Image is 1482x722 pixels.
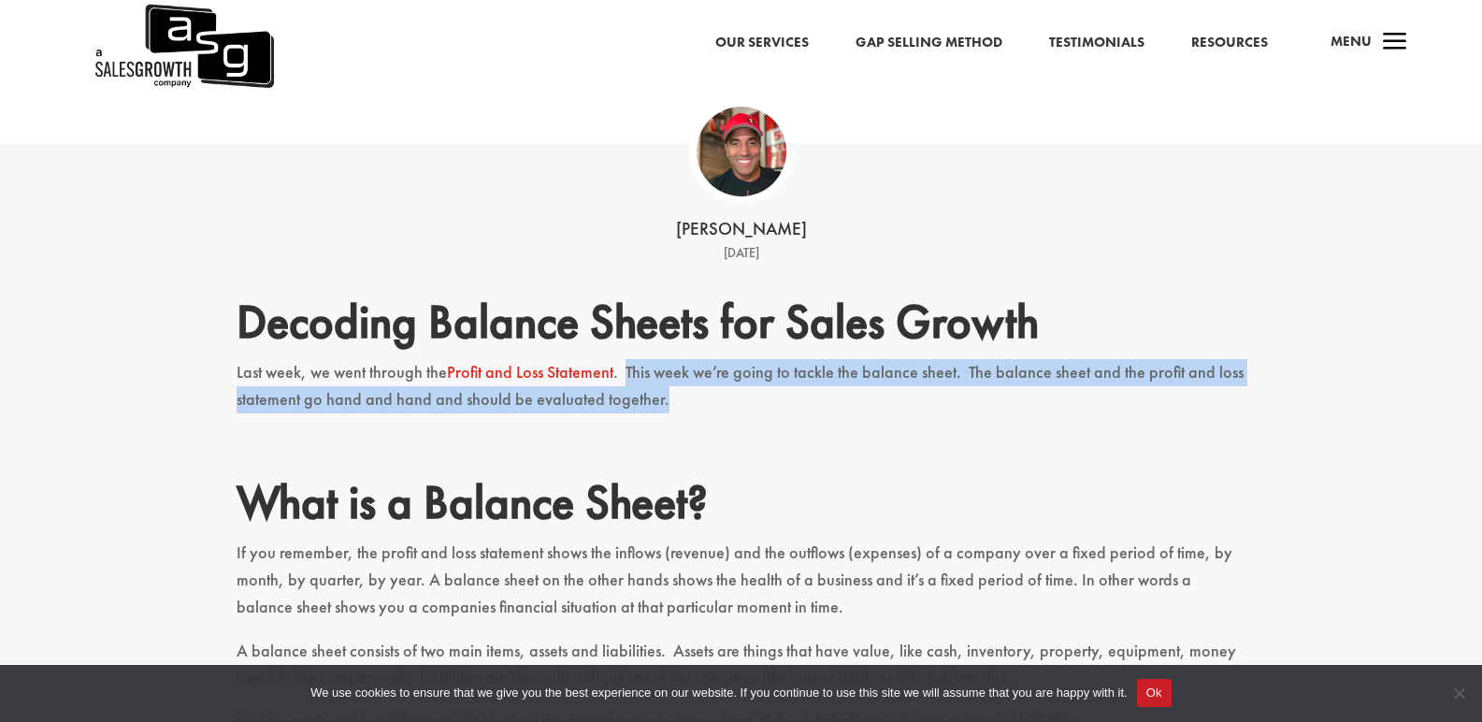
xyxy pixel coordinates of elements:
span: We use cookies to ensure that we give you the best experience on our website. If you continue to ... [310,684,1127,702]
p: Last week, we went through the . This week we’re going to tackle the balance sheet. The balance s... [237,359,1246,430]
p: A balance sheet consists of two main items, assets and liabilities. Assets are things that have v... [237,638,1246,709]
span: Menu [1331,32,1372,51]
a: Gap Selling Method [856,31,1002,55]
p: If you remember, the profit and loss statement shows the inflows (revenue) and the outflows (expe... [237,540,1246,637]
span: a [1376,24,1414,62]
a: Our Services [715,31,809,55]
a: Testimonials [1049,31,1144,55]
div: [PERSON_NAME] [452,217,1031,242]
h2: What is a Balance Sheet? [237,474,1246,540]
a: Profit and Loss Statement [447,361,613,383]
div: [DATE] [452,242,1031,265]
a: Resources [1191,31,1268,55]
h2: Decoding Balance Sheets for Sales Growth [237,294,1246,359]
span: No [1449,684,1468,702]
button: Ok [1137,679,1172,707]
img: ASG Co_alternate lockup (1) [697,107,786,196]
